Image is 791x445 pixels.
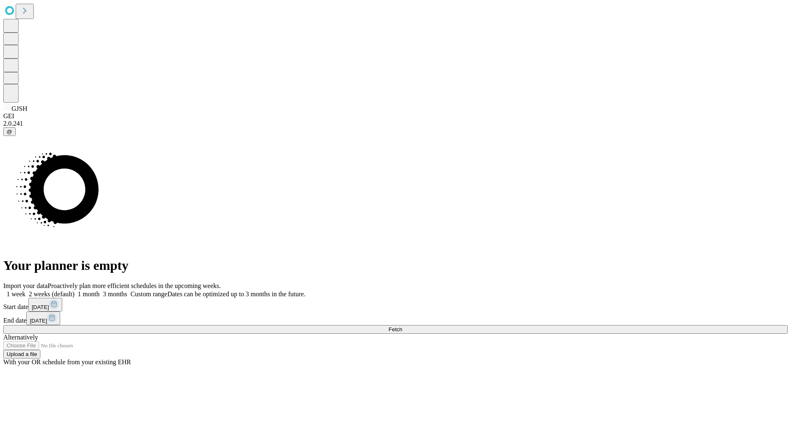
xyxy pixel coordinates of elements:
span: Fetch [388,326,402,333]
div: Start date [3,298,788,311]
span: Dates can be optimized up to 3 months in the future. [167,290,305,297]
h1: Your planner is empty [3,258,788,273]
span: Alternatively [3,334,38,341]
span: Proactively plan more efficient schedules in the upcoming weeks. [48,282,221,289]
span: [DATE] [30,318,47,324]
span: 1 month [78,290,100,297]
span: 3 months [103,290,127,297]
div: 2.0.241 [3,120,788,127]
button: @ [3,127,16,136]
span: Custom range [131,290,167,297]
span: With your OR schedule from your existing EHR [3,358,131,365]
div: GEI [3,112,788,120]
span: Import your data [3,282,48,289]
span: 2 weeks (default) [29,290,75,297]
span: GJSH [12,105,27,112]
button: Fetch [3,325,788,334]
span: @ [7,129,12,135]
div: End date [3,311,788,325]
button: Upload a file [3,350,40,358]
button: [DATE] [26,311,60,325]
span: [DATE] [32,304,49,310]
span: 1 week [7,290,26,297]
button: [DATE] [28,298,62,311]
